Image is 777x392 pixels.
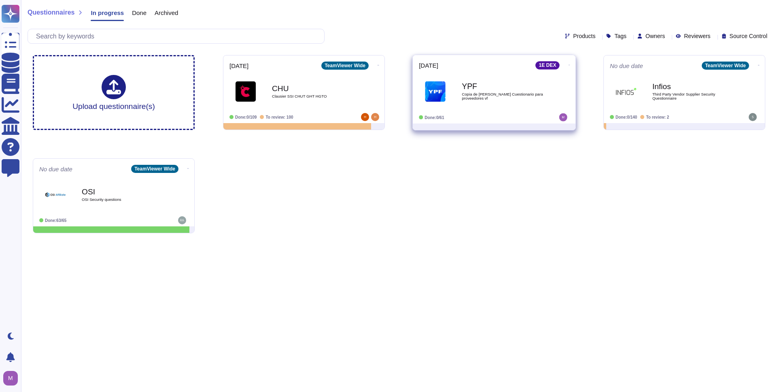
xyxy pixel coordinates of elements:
[178,216,186,224] img: user
[235,115,257,119] span: Done: 0/109
[573,33,595,39] span: Products
[425,115,444,119] span: Done: 0/61
[132,10,146,16] span: Done
[684,33,710,39] span: Reviewers
[419,62,438,68] span: [DATE]
[272,94,353,98] span: Clausier SSI CHUT GHT HGTO
[614,33,626,39] span: Tags
[3,371,18,386] img: user
[645,33,665,39] span: Owners
[616,81,636,102] img: Logo
[39,166,72,172] span: No due date
[32,29,324,43] input: Search by keywords
[462,92,543,100] span: Copia de [PERSON_NAME] Cuestionario para proveedores vf
[361,113,369,121] img: user
[28,9,74,16] span: Questionnaires
[425,81,446,102] img: Logo
[646,115,669,119] span: To review: 2
[321,62,369,70] div: TeamViewer Wide
[45,185,66,205] img: Logo
[749,113,757,121] img: user
[730,33,767,39] span: Source Control
[559,113,567,121] img: user
[236,81,256,102] img: Logo
[702,62,749,70] div: TeamViewer Wide
[91,10,124,16] span: In progress
[371,113,379,121] img: user
[652,92,733,100] span: Third Party Vendor Supplier Security Questionnaire
[610,63,643,69] span: No due date
[2,369,23,387] button: user
[82,188,163,196] b: OSI
[535,61,559,69] div: 1E DEX
[229,63,248,69] span: [DATE]
[272,85,353,92] b: CHU
[45,218,66,223] span: Done: 63/65
[616,115,637,119] span: Done: 0/140
[652,83,733,90] b: Infios
[82,198,163,202] span: OSI Security questions
[72,75,155,110] div: Upload questionnaire(s)
[155,10,178,16] span: Archived
[462,83,543,90] b: YPF
[265,115,293,119] span: To review: 100
[131,165,178,173] div: TeamViewer Wide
